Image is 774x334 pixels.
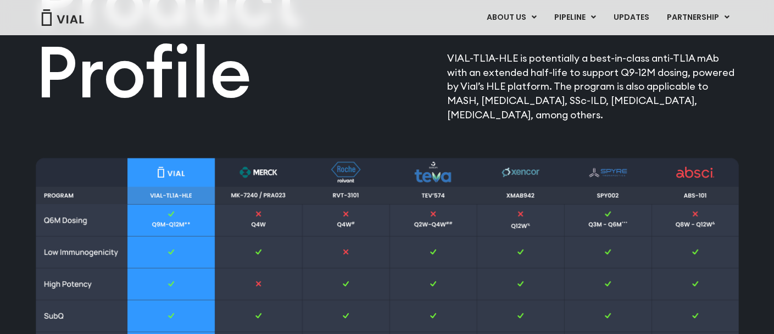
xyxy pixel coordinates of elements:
a: UPDATES [604,8,657,27]
p: VIAL-TL1A-HLE is potentially a best-in-class anti-TL1A mAb with an extended half-life to support ... [447,51,739,122]
a: PIPELINEMenu Toggle [545,8,604,27]
img: Vial Logo [41,9,85,26]
a: ABOUT USMenu Toggle [477,8,544,27]
a: PARTNERSHIPMenu Toggle [658,8,738,27]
